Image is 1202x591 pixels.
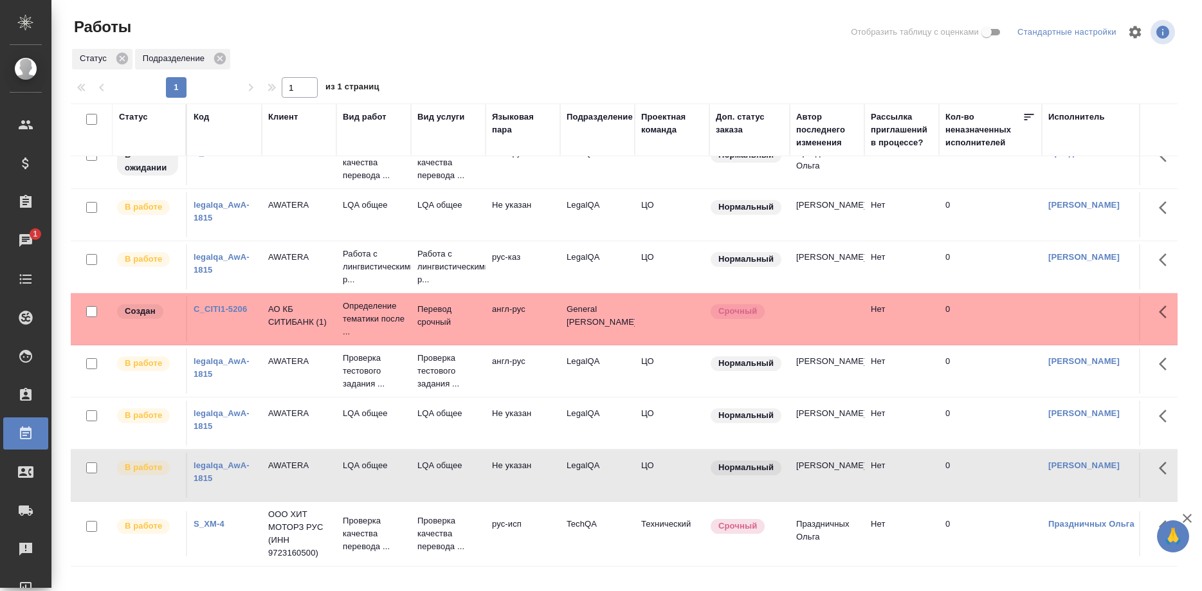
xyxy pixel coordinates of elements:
div: Исполнитель выполняет работу [116,518,179,535]
p: Создан [125,305,156,318]
td: ЦО [635,192,709,237]
div: Клиент [268,111,298,123]
a: Праздничных Ольга [1048,519,1134,529]
span: Отобразить таблицу с оценками [851,26,979,39]
span: 🙏 [1162,523,1184,550]
td: Нет [864,140,939,185]
p: AWATERA [268,459,330,472]
p: Нормальный [718,461,774,474]
div: Исполнитель назначен, приступать к работе пока рано [116,147,179,177]
p: LQA общее [343,459,405,472]
a: legalqa_AwA-1815 [194,460,250,483]
p: Проверка качества перевода ... [343,514,405,553]
td: Праздничных Ольга [790,140,864,185]
td: англ-рус [486,349,560,394]
a: legalqa_AwA-1815 [194,200,250,223]
p: АО КБ СИТИБАНК (1) [268,303,330,329]
td: 0 [939,244,1042,289]
p: В работе [125,201,162,214]
td: Не указан [486,453,560,498]
p: Проверка качества перевода ... [417,143,479,182]
td: TechQA [560,511,635,556]
td: рус-исп [486,511,560,556]
td: LegalQA [560,453,635,498]
button: Здесь прячутся важные кнопки [1151,453,1182,484]
span: Настроить таблицу [1120,17,1151,48]
a: 1 [3,224,48,257]
td: LegalQA [560,192,635,237]
p: Нормальный [718,253,774,266]
p: Статус [80,52,111,65]
a: [PERSON_NAME] [1048,408,1120,418]
td: Праздничных Ольга [790,511,864,556]
div: Статус [119,111,148,123]
td: 0 [939,296,1042,341]
a: legalqa_AwA-1815 [194,356,250,379]
td: ЦО [635,453,709,498]
td: [PERSON_NAME] [790,401,864,446]
p: AWATERA [268,199,330,212]
p: AWATERA [268,407,330,420]
td: ЦО [635,244,709,289]
p: В работе [125,253,162,266]
button: Здесь прячутся важные кнопки [1151,244,1182,275]
p: Срочный [718,305,757,318]
div: Вид услуги [417,111,465,123]
p: Подразделение [143,52,209,65]
div: Подразделение [567,111,633,123]
button: Здесь прячутся важные кнопки [1151,296,1182,327]
a: C_CITI1-5206 [194,304,247,314]
div: Исполнитель [1048,111,1105,123]
a: legalqa_AwA-1815 [194,252,250,275]
a: [PERSON_NAME] [1048,356,1120,366]
p: Определение тематики после ... [343,300,405,338]
p: Работа с лингвистическими р... [417,248,479,286]
div: Заказ еще не согласован с клиентом, искать исполнителей рано [116,303,179,320]
td: 0 [939,140,1042,185]
td: [PERSON_NAME] [790,244,864,289]
td: Нет [864,244,939,289]
td: [PERSON_NAME] [790,349,864,394]
p: В работе [125,409,162,422]
td: англ-рус [486,140,560,185]
td: LegalQA [560,244,635,289]
div: Автор последнего изменения [796,111,858,149]
div: Вид работ [343,111,387,123]
div: Проектная команда [641,111,703,136]
div: Исполнитель выполняет работу [116,199,179,216]
p: В ожидании [125,149,170,174]
button: Здесь прячутся важные кнопки [1151,192,1182,223]
div: Доп. статус заказа [716,111,783,136]
a: S_XM-4 [194,519,224,529]
div: Исполнитель выполняет работу [116,407,179,424]
td: Нет [864,401,939,446]
td: рус-каз [486,244,560,289]
p: Срочный [718,520,757,532]
td: LegalQA [560,401,635,446]
a: [PERSON_NAME] [1048,460,1120,470]
td: General [PERSON_NAME] [560,296,635,341]
div: Кол-во неназначенных исполнителей [945,111,1023,149]
td: 0 [939,453,1042,498]
td: 0 [939,511,1042,556]
a: [PERSON_NAME] [1048,252,1120,262]
div: Статус [72,49,132,69]
td: англ-рус [486,296,560,341]
td: Не указан [486,401,560,446]
p: В работе [125,520,162,532]
div: Исполнитель выполняет работу [116,459,179,477]
td: Нет [864,296,939,341]
div: split button [1014,23,1120,42]
p: AWATERA [268,251,330,264]
button: 🙏 [1157,520,1189,552]
p: Проверка тестового задания ... [417,352,479,390]
p: В работе [125,461,162,474]
p: В работе [125,357,162,370]
div: Языковая пара [492,111,554,136]
td: Технический [635,140,709,185]
td: Технический [635,511,709,556]
p: Проверка качества перевода ... [343,143,405,182]
td: Нет [864,192,939,237]
div: Подразделение [135,49,230,69]
p: Проверка качества перевода ... [417,514,479,553]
